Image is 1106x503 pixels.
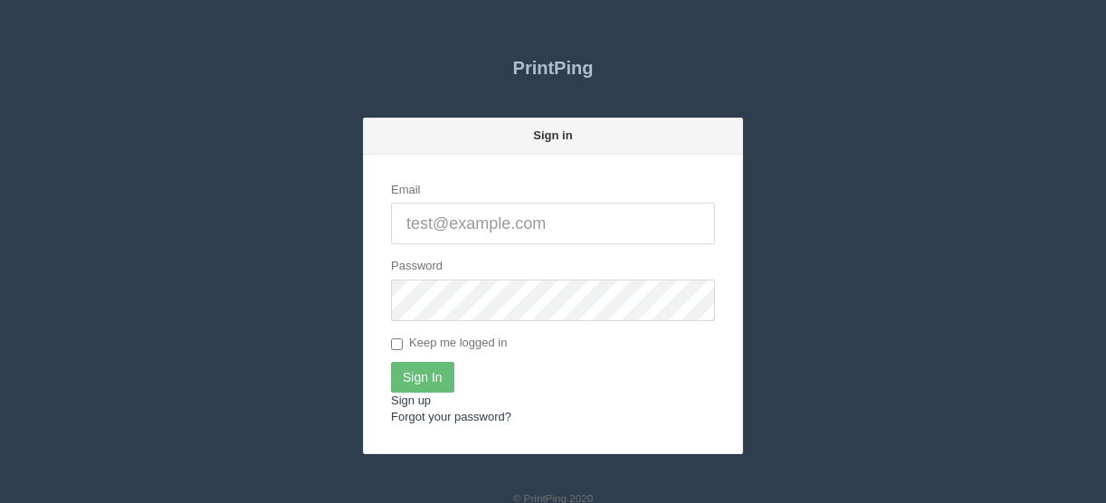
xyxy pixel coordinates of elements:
[391,394,431,407] a: Sign up
[533,128,572,142] strong: Sign in
[391,335,507,353] label: Keep me logged in
[391,338,403,350] input: Keep me logged in
[391,182,421,199] label: Email
[391,258,443,275] label: Password
[391,362,454,393] input: Sign In
[363,45,743,90] a: PrintPing
[391,203,715,244] input: test@example.com
[391,410,511,423] a: Forgot your password?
